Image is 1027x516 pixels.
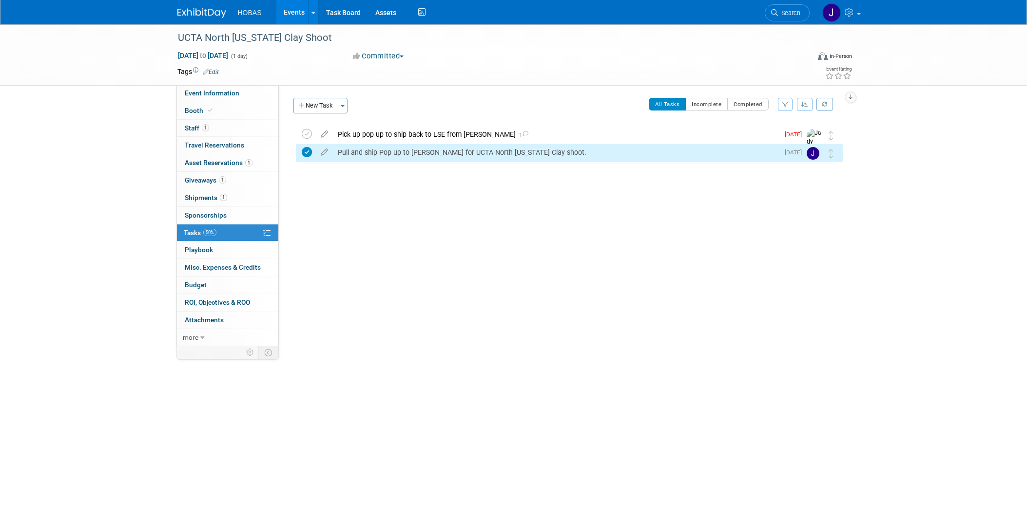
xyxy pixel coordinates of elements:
[185,89,239,97] span: Event Information
[293,98,338,113] button: New Task
[785,149,807,156] span: [DATE]
[203,229,216,236] span: 50%
[185,246,213,254] span: Playbook
[185,211,227,219] span: Sponsorships
[822,3,841,22] img: Jennifer Jensen
[242,346,259,359] td: Personalize Event Tab Strip
[818,52,828,60] img: Format-Inperson.png
[177,276,278,294] a: Budget
[785,131,807,138] span: [DATE]
[727,98,769,111] button: Completed
[177,120,278,137] a: Staff1
[177,259,278,276] a: Misc. Expenses & Credits
[177,154,278,171] a: Asset Reservations1
[778,9,800,17] span: Search
[516,132,528,138] span: 1
[177,329,278,346] a: more
[208,108,213,113] i: Booth reservation complete
[184,229,216,237] span: Tasks
[177,241,278,258] a: Playbook
[177,85,278,102] a: Event Information
[829,149,833,158] i: Move task
[185,316,224,324] span: Attachments
[177,224,278,241] a: Tasks50%
[185,194,227,202] span: Shipments
[185,159,252,166] span: Asset Reservations
[185,176,226,184] span: Giveaways
[185,124,209,132] span: Staff
[185,298,250,306] span: ROI, Objectives & ROO
[203,69,219,75] a: Edit
[685,98,728,111] button: Incomplete
[202,124,209,131] span: 1
[825,67,852,72] div: Event Rating
[752,51,853,65] div: Event Format
[349,51,407,61] button: Committed
[198,52,208,59] span: to
[174,29,795,47] div: UCTA North [US_STATE] Clay Shoot
[258,346,278,359] td: Toggle Event Tabs
[765,4,810,21] a: Search
[816,98,833,111] a: Refresh
[177,67,219,76] td: Tags
[219,176,226,184] span: 1
[245,159,252,166] span: 1
[185,281,207,289] span: Budget
[807,147,819,160] img: Jennifer Jensen
[807,129,821,164] img: Jody Valentino
[177,189,278,206] a: Shipments1
[316,148,333,157] a: edit
[829,131,833,140] i: Move task
[183,333,198,341] span: more
[177,8,226,18] img: ExhibitDay
[220,194,227,201] span: 1
[829,53,852,60] div: In-Person
[333,144,779,161] div: Pull and ship Pop up to [PERSON_NAME] for UCTA North [US_STATE] Clay shoot.
[316,130,333,139] a: edit
[238,9,262,17] span: HOBAS
[177,102,278,119] a: Booth
[185,263,261,271] span: Misc. Expenses & Credits
[230,53,248,59] span: (1 day)
[177,51,229,60] span: [DATE] [DATE]
[177,137,278,154] a: Travel Reservations
[177,312,278,329] a: Attachments
[333,126,779,143] div: Pick up pop up to ship back to LSE from [PERSON_NAME]
[185,141,244,149] span: Travel Reservations
[649,98,686,111] button: All Tasks
[185,107,214,114] span: Booth
[177,294,278,311] a: ROI, Objectives & ROO
[177,172,278,189] a: Giveaways1
[177,207,278,224] a: Sponsorships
